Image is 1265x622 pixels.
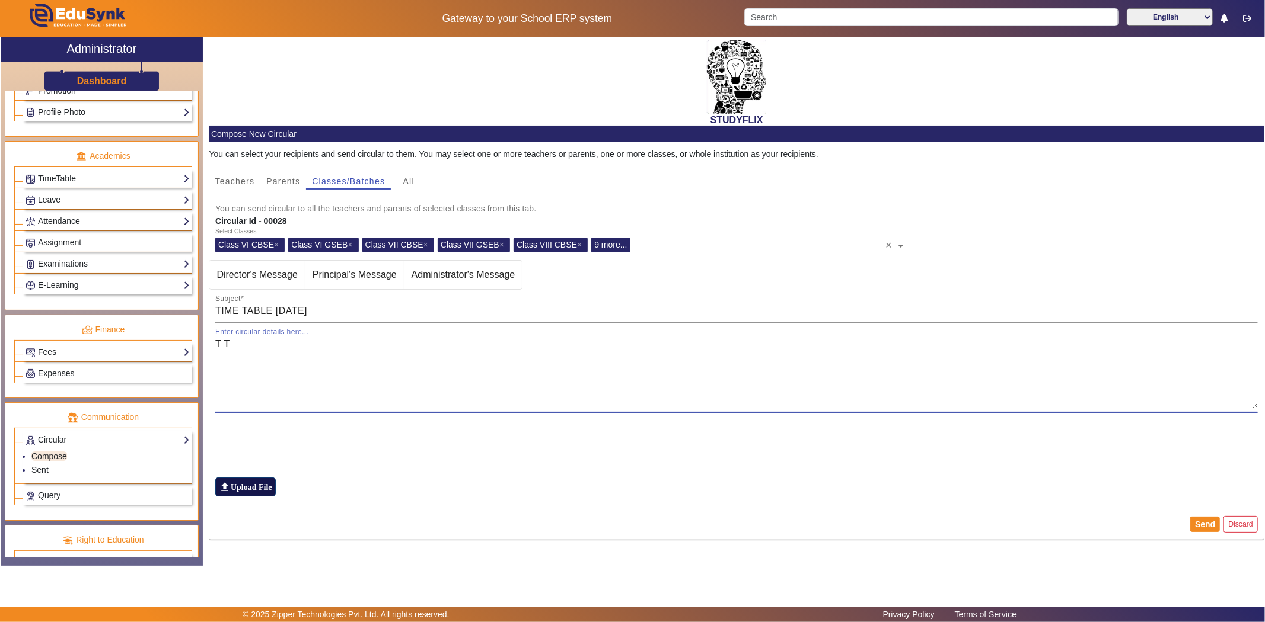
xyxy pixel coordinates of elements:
[1,37,203,62] a: Administrator
[26,86,35,95] img: Branchoperations.png
[274,240,282,249] span: ×
[291,240,348,249] span: Class VI GSEB
[1223,516,1258,532] button: Discard
[68,412,78,423] img: communication.png
[26,239,35,248] img: Assignments.png
[594,240,627,249] span: 9 more...
[517,240,577,249] span: Class VIII CBSE
[38,86,76,95] span: Promotion
[14,411,192,424] p: Communication
[77,75,127,86] h3: Dashboard
[877,607,941,622] a: Privacy Policy
[404,261,522,289] span: Administrator's Message
[82,325,93,335] img: finance.png
[14,534,192,546] p: Right to Education
[266,177,300,185] span: Parents
[215,177,254,185] span: Teachers
[348,240,355,249] span: ×
[26,489,190,502] a: Query
[31,451,67,461] a: Compose
[215,295,241,303] mat-label: Subject
[744,8,1119,26] input: Search
[215,477,276,496] label: Upload File
[1190,517,1220,532] button: Send
[215,202,1258,215] mat-card-subtitle: You can send circular to all the teachers and parents of selected classes from this tab.
[215,227,256,236] div: Select Classes
[949,607,1022,622] a: Terms of Service
[243,608,450,621] p: © 2025 Zipper Technologies Pvt. Ltd. All rights reserved.
[441,240,499,249] span: Class VII GSEB
[312,177,385,185] span: Classes/Batches
[38,490,60,500] span: Query
[577,240,585,249] span: ×
[305,261,404,289] span: Principal's Message
[707,40,766,114] img: 2da83ddf-6089-4dce-a9e2-416746467bdd
[365,240,423,249] span: Class VII CBSE
[38,238,81,247] span: Assignment
[26,492,35,501] img: Support-tickets.png
[403,177,415,185] span: All
[209,148,1264,161] div: You can select your recipients and send circular to them. You may select one or more teachers or ...
[77,75,128,87] a: Dashboard
[218,240,274,249] span: Class VI CBSE
[215,304,1258,318] input: Subject
[323,12,731,25] h5: Gateway to your School ERP system
[26,84,190,98] a: Promotion
[76,151,87,162] img: academic.png
[26,369,35,378] img: Payroll.png
[209,114,1264,126] h2: STUDYFLIX
[26,367,190,380] a: Expenses
[38,368,74,378] span: Expenses
[885,233,896,252] span: Clear all
[215,216,287,226] b: Circular Id - 00028
[219,481,231,493] mat-icon: file_upload
[209,261,304,289] span: Director's Message
[67,41,137,56] h2: Administrator
[209,126,1264,142] mat-card-header: Compose New Circular
[14,150,192,162] p: Academics
[62,535,73,546] img: rte.png
[31,465,49,474] a: Sent
[215,328,308,336] mat-label: Enter circular details here...
[499,240,507,249] span: ×
[26,236,190,249] a: Assignment
[14,323,192,336] p: Finance
[423,240,431,249] span: ×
